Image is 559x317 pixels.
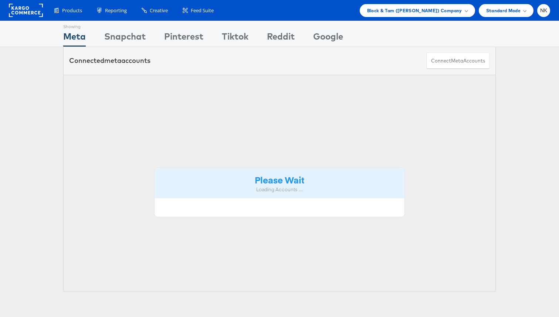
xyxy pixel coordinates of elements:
div: Pinterest [164,30,203,47]
span: Reporting [105,7,127,14]
div: Tiktok [222,30,248,47]
div: Connected accounts [69,56,150,65]
span: NK [540,8,548,13]
span: Creative [150,7,168,14]
strong: Please Wait [255,173,304,186]
span: Products [62,7,82,14]
div: Loading Accounts .... [160,186,399,193]
span: Standard Mode [486,7,521,14]
div: Meta [63,30,86,47]
div: Reddit [267,30,295,47]
span: meta [451,57,463,64]
span: meta [104,56,121,65]
button: ConnectmetaAccounts [426,53,490,69]
div: Google [313,30,343,47]
span: Block & Tam ([PERSON_NAME]) Company [367,7,462,14]
div: Showing [63,21,86,30]
div: Snapchat [104,30,146,47]
span: Feed Suite [191,7,214,14]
